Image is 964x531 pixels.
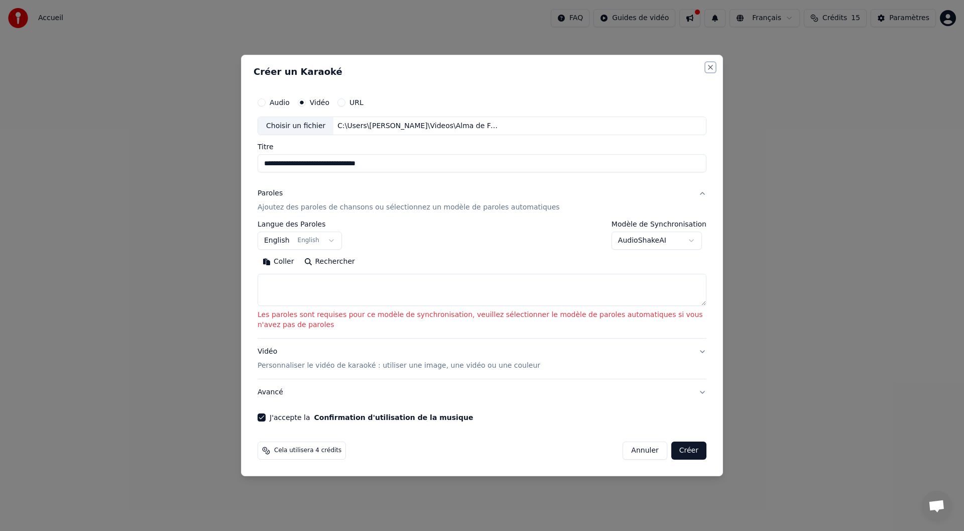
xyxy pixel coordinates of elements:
div: ParolesAjoutez des paroles de chansons ou sélectionnez un modèle de paroles automatiques [258,221,706,339]
button: Avancé [258,379,706,405]
div: Vidéo [258,347,540,371]
button: Coller [258,254,299,270]
button: Annuler [623,442,667,460]
label: URL [349,99,364,106]
div: Paroles [258,189,283,199]
label: Modèle de Synchronisation [612,221,706,228]
button: Créer [671,442,706,460]
label: J'accepte la [270,414,473,421]
p: Les paroles sont requises pour ce modèle de synchronisation, veuillez sélectionner le modèle de p... [258,310,706,331]
label: Titre [258,144,706,151]
button: J'accepte la [314,414,473,421]
span: Cela utilisera 4 crédits [274,447,341,455]
p: Personnaliser le vidéo de karaoké : utiliser une image, une vidéo ou une couleur [258,361,540,371]
label: Vidéo [310,99,329,106]
button: VidéoPersonnaliser le vidéo de karaoké : utiliser une image, une vidéo ou une couleur [258,339,706,379]
label: Audio [270,99,290,106]
button: Rechercher [299,254,360,270]
p: Ajoutez des paroles de chansons ou sélectionnez un modèle de paroles automatiques [258,203,560,213]
button: ParolesAjoutez des paroles de chansons ou sélectionnez un modèle de paroles automatiques [258,181,706,221]
div: Choisir un fichier [258,117,333,135]
h2: Créer un Karaoké [254,67,710,76]
label: Langue des Paroles [258,221,342,228]
div: C:\Users\[PERSON_NAME]\Videos\Alma de Fuego Le Vieux Gitan (1080p).mp4 [333,121,504,131]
